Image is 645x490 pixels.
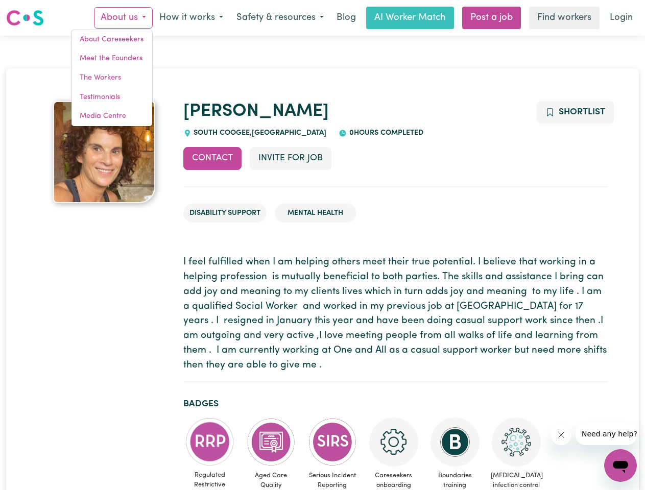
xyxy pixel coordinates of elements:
[6,9,44,27] img: Careseekers logo
[71,68,152,88] a: The Workers
[308,418,357,467] img: CS Academy: Serious Incident Reporting Scheme course completed
[71,30,153,127] div: About us
[183,103,329,120] a: [PERSON_NAME]
[537,101,614,124] button: Add to shortlist
[431,418,480,467] img: CS Academy: Boundaries in care and support work course completed
[183,399,608,409] h2: Badges
[247,418,296,467] img: CS Academy: Aged Care Quality Standards & Code of Conduct course completed
[559,108,605,116] span: Shortlist
[330,7,362,29] a: Blog
[551,425,571,445] iframe: Close message
[250,147,331,169] button: Invite for Job
[71,49,152,68] a: Meet the Founders
[38,101,171,203] a: Belinda's profile picture'
[192,129,327,137] span: SOUTH COOGEE , [GEOGRAPHIC_DATA]
[6,6,44,30] a: Careseekers logo
[275,204,356,223] li: Mental Health
[185,418,234,466] img: CS Academy: Regulated Restrictive Practices course completed
[366,7,454,29] a: AI Worker Match
[53,101,155,203] img: Belinda
[183,147,242,169] button: Contact
[183,255,608,373] p: I feel fulfilled when I am helping others meet their true potential. I believe that working in a ...
[94,7,153,29] button: About us
[492,418,541,467] img: CS Academy: COVID-19 Infection Control Training course completed
[347,129,423,137] span: 0 hours completed
[604,449,637,482] iframe: Button to launch messaging window
[576,423,637,445] iframe: Message from company
[369,418,418,467] img: CS Academy: Careseekers Onboarding course completed
[230,7,330,29] button: Safety & resources
[604,7,639,29] a: Login
[153,7,230,29] button: How it works
[529,7,600,29] a: Find workers
[462,7,521,29] a: Post a job
[71,107,152,126] a: Media Centre
[6,7,62,15] span: Need any help?
[71,30,152,50] a: About Careseekers
[183,204,267,223] li: Disability Support
[71,88,152,107] a: Testimonials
